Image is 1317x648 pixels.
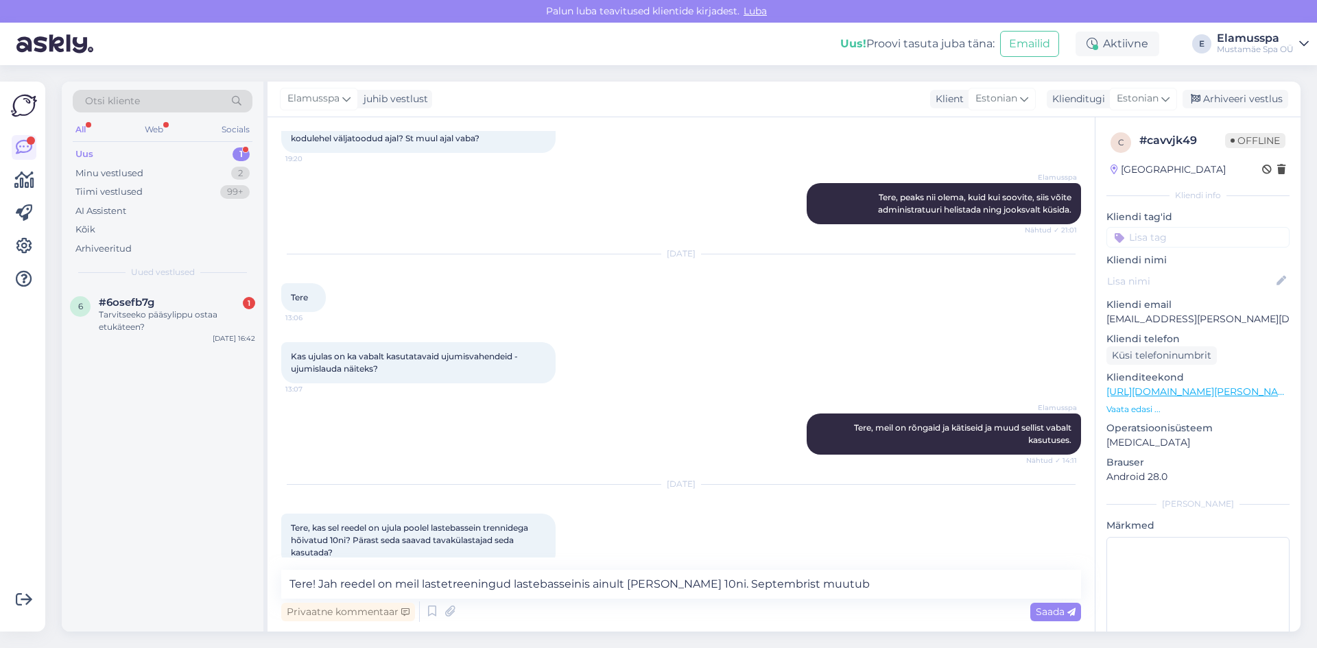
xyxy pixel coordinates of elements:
[1106,298,1290,312] p: Kliendi email
[1106,470,1290,484] p: Android 28.0
[358,92,428,106] div: juhib vestlust
[840,37,866,50] b: Uus!
[739,5,771,17] span: Luba
[1106,346,1217,365] div: Küsi telefoninumbrit
[1106,421,1290,435] p: Operatsioonisüsteem
[1106,403,1290,416] p: Vaata edasi ...
[281,570,1081,599] textarea: Tere! Jah reedel on meil lastetreeningud lastebasseinis ainult [PERSON_NAME] 10ni. Septembrist mu...
[1025,172,1077,182] span: Elamusspa
[285,154,337,164] span: 19:20
[1036,605,1076,618] span: Saada
[73,121,88,139] div: All
[75,167,143,180] div: Minu vestlused
[1106,435,1290,450] p: [MEDICAL_DATA]
[930,92,964,106] div: Klient
[1000,31,1059,57] button: Emailid
[287,91,340,106] span: Elamusspa
[285,384,337,394] span: 13:07
[231,167,250,180] div: 2
[1106,332,1290,346] p: Kliendi telefon
[1025,225,1077,235] span: Nähtud ✓ 21:01
[11,93,37,119] img: Askly Logo
[219,121,252,139] div: Socials
[1217,33,1294,44] div: Elamusspa
[281,478,1081,490] div: [DATE]
[1106,253,1290,267] p: Kliendi nimi
[99,296,154,309] span: #6osefb7g
[142,121,166,139] div: Web
[220,185,250,199] div: 99+
[281,248,1081,260] div: [DATE]
[291,523,530,557] span: Tere, kas sel reedel on ujula poolel lastebassein trennidega hõivatud 10ni? Pärast seda saavad ta...
[1183,90,1288,108] div: Arhiveeri vestlus
[1139,132,1225,149] div: # cavvjk49
[1111,163,1226,177] div: [GEOGRAPHIC_DATA]
[1106,189,1290,202] div: Kliendi info
[854,422,1073,445] span: Tere, meil on rõngaid ja kätiseid ja muud sellist vabalt kasutuses.
[75,147,93,161] div: Uus
[281,603,415,621] div: Privaatne kommentaar
[1047,92,1105,106] div: Klienditugi
[75,185,143,199] div: Tiimi vestlused
[243,297,255,309] div: 1
[975,91,1017,106] span: Estonian
[1106,210,1290,224] p: Kliendi tag'id
[1118,137,1124,147] span: c
[1217,33,1309,55] a: ElamusspaMustamäe Spa OÜ
[1106,312,1290,326] p: [EMAIL_ADDRESS][PERSON_NAME][DOMAIN_NAME]
[285,313,337,323] span: 13:06
[1106,455,1290,470] p: Brauser
[1106,498,1290,510] div: [PERSON_NAME]
[1076,32,1159,56] div: Aktiivne
[1106,370,1290,385] p: Klienditeekond
[1025,455,1077,466] span: Nähtud ✓ 14:11
[85,94,140,108] span: Otsi kliente
[1107,274,1274,289] input: Lisa nimi
[99,309,255,333] div: Tarvitseeko pääsylippu ostaa etukäteen?
[213,333,255,344] div: [DATE] 16:42
[78,301,83,311] span: 6
[1217,44,1294,55] div: Mustamäe Spa OÜ
[1192,34,1211,53] div: E
[878,192,1073,215] span: Tere, peaks nii olema, kuid kui soovite, siis võite administratuuri helistada ning jooksvalt küsida.
[75,223,95,237] div: Kõik
[1106,518,1290,533] p: Märkmed
[1025,403,1077,413] span: Elamusspa
[840,36,995,52] div: Proovi tasuta juba täna:
[1106,385,1296,398] a: [URL][DOMAIN_NAME][PERSON_NAME]
[291,292,308,302] span: Tere
[291,351,520,374] span: Kas ujulas on ka vabalt kasutatavaid ujumisvahendeid - ujumislauda näiteks?
[75,204,126,218] div: AI Assistent
[1117,91,1159,106] span: Estonian
[1106,227,1290,248] input: Lisa tag
[233,147,250,161] div: 1
[75,242,132,256] div: Arhiveeritud
[1225,133,1285,148] span: Offline
[131,266,195,278] span: Uued vestlused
